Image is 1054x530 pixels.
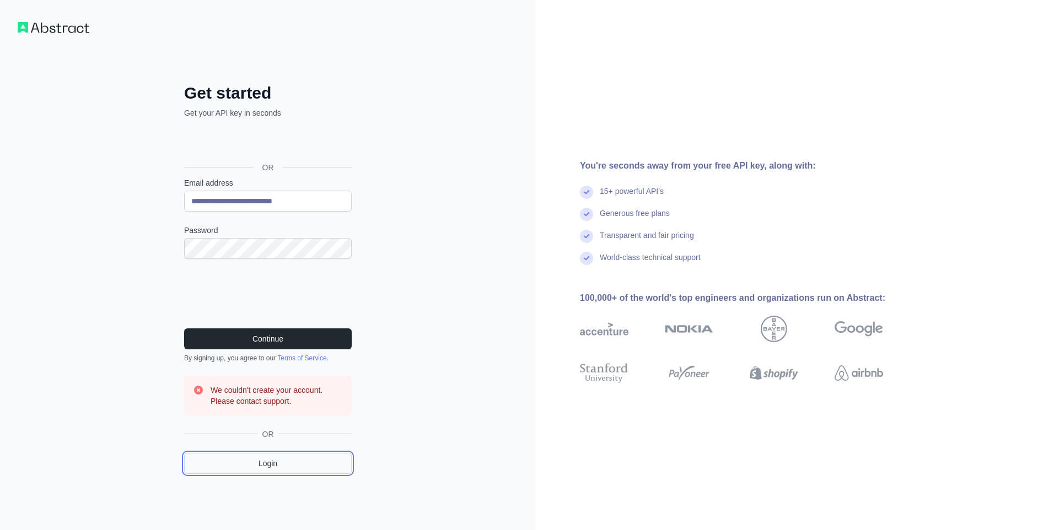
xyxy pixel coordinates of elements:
a: Login [184,453,352,474]
img: shopify [750,361,798,385]
img: payoneer [665,361,713,385]
button: Continue [184,328,352,349]
img: stanford university [580,361,628,385]
img: bayer [761,316,787,342]
img: accenture [580,316,628,342]
img: check mark [580,252,593,265]
img: check mark [580,186,593,199]
img: check mark [580,208,593,221]
img: google [835,316,883,342]
h3: We couldn't create your account. Please contact support. [211,385,343,407]
span: OR [258,429,278,440]
h2: Get started [184,83,352,103]
a: Terms of Service [277,354,326,362]
div: By signing up, you agree to our . [184,354,352,363]
iframe: Кнопка "Войти с аккаунтом Google" [179,131,355,155]
p: Get your API key in seconds [184,107,352,118]
img: nokia [665,316,713,342]
div: You're seconds away from your free API key, along with: [580,159,918,172]
img: check mark [580,230,593,243]
iframe: reCAPTCHA [184,272,352,315]
div: 15+ powerful API's [600,186,664,208]
div: 100,000+ of the world's top engineers and organizations run on Abstract: [580,291,918,305]
span: OR [254,162,283,173]
div: Transparent and fair pricing [600,230,694,252]
div: Generous free plans [600,208,670,230]
img: Workflow [18,22,89,33]
img: airbnb [835,361,883,385]
label: Email address [184,177,352,188]
div: World-class technical support [600,252,701,274]
label: Password [184,225,352,236]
